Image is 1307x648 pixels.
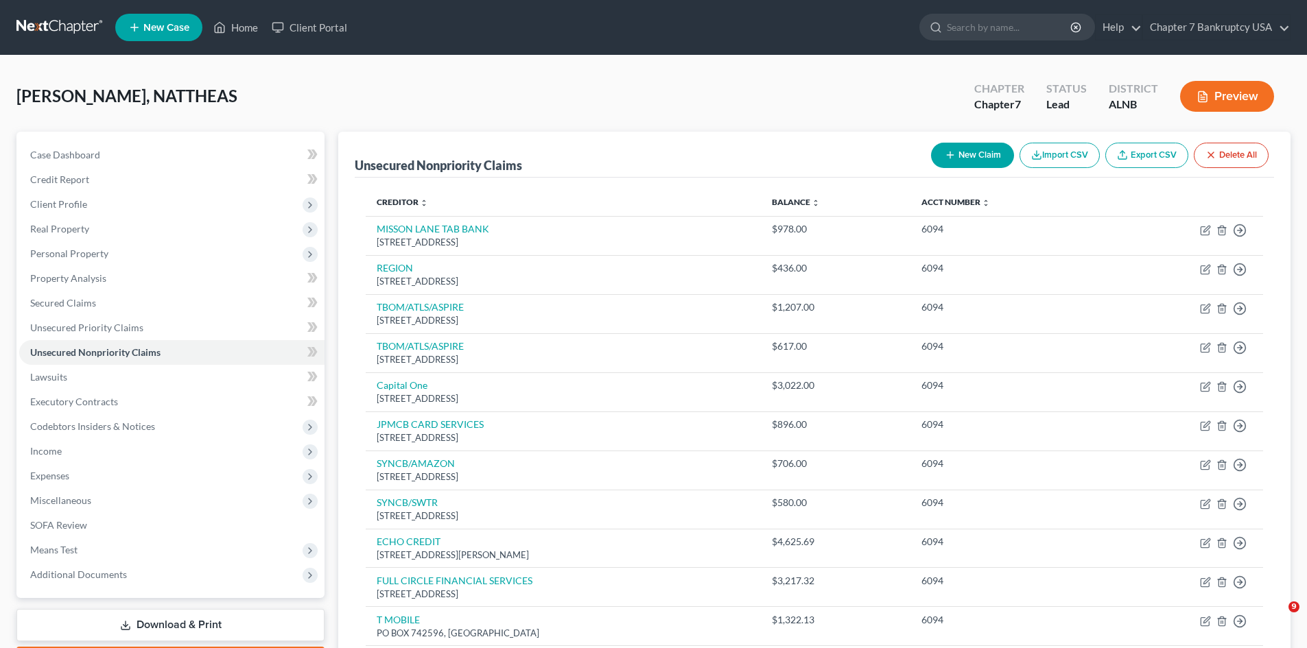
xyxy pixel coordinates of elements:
[377,314,750,327] div: [STREET_ADDRESS]
[30,396,118,407] span: Executory Contracts
[1046,97,1087,112] div: Lead
[1288,601,1299,612] span: 9
[30,519,87,531] span: SOFA Review
[772,613,899,627] div: $1,322.13
[921,379,1094,392] div: 6094
[921,418,1094,431] div: 6094
[1105,143,1188,168] a: Export CSV
[377,236,750,249] div: [STREET_ADDRESS]
[772,379,899,392] div: $3,022.00
[772,418,899,431] div: $896.00
[921,574,1094,588] div: 6094
[377,536,440,547] a: ECHO CREDIT
[19,315,325,340] a: Unsecured Priority Claims
[947,14,1072,40] input: Search by name...
[355,157,522,173] div: Unsecured Nonpriority Claims
[30,149,100,160] span: Case Dashboard
[16,86,237,106] span: [PERSON_NAME], NATTHEAS
[1046,81,1087,97] div: Status
[143,23,189,33] span: New Case
[377,392,750,405] div: [STREET_ADDRESS]
[921,261,1094,275] div: 6094
[921,300,1094,314] div: 6094
[377,588,750,601] div: [STREET_ADDRESS]
[30,223,89,235] span: Real Property
[30,322,143,333] span: Unsecured Priority Claims
[30,248,108,259] span: Personal Property
[1096,15,1142,40] a: Help
[377,496,438,508] a: SYNCB/SWTR
[377,509,750,523] div: [STREET_ADDRESS]
[377,614,420,625] a: T MOBILE
[377,379,427,391] a: Capital One
[921,222,1094,236] div: 6094
[921,496,1094,509] div: 6094
[974,81,1024,97] div: Chapter
[19,291,325,315] a: Secured Claims
[1109,81,1158,97] div: District
[921,197,990,207] a: Acct Number unfold_more
[1020,143,1100,168] button: Import CSV
[377,340,464,352] a: TBOM/ATLS/ASPIRE
[30,568,127,580] span: Additional Documents
[772,222,899,236] div: $978.00
[420,199,428,207] i: unfold_more
[19,365,325,389] a: Lawsuits
[19,340,325,365] a: Unsecured Nonpriority Claims
[377,223,489,235] a: MISSON LANE TAB BANK
[772,535,899,549] div: $4,625.69
[1015,97,1021,110] span: 7
[30,445,62,457] span: Income
[377,197,428,207] a: Creditor unfold_more
[377,353,750,366] div: [STREET_ADDRESS]
[772,261,899,275] div: $436.00
[16,609,325,641] a: Download & Print
[772,300,899,314] div: $1,207.00
[30,420,155,432] span: Codebtors Insiders & Notices
[812,199,820,207] i: unfold_more
[772,339,899,353] div: $617.00
[377,470,750,483] div: [STREET_ADDRESS]
[1180,81,1274,112] button: Preview
[19,389,325,414] a: Executory Contracts
[772,457,899,470] div: $706.00
[30,470,69,481] span: Expenses
[377,431,750,444] div: [STREET_ADDRESS]
[30,297,96,309] span: Secured Claims
[921,339,1094,353] div: 6094
[772,496,899,509] div: $580.00
[19,513,325,538] a: SOFA Review
[265,15,354,40] a: Client Portal
[377,262,413,274] a: REGION
[921,535,1094,549] div: 6094
[1109,97,1158,112] div: ALNB
[377,301,464,313] a: TBOM/ATLS/ASPIRE
[772,574,899,588] div: $3,217.32
[30,544,78,555] span: Means Test
[207,15,265,40] a: Home
[982,199,990,207] i: unfold_more
[30,173,89,185] span: Credit Report
[1143,15,1290,40] a: Chapter 7 Bankruptcy USA
[377,627,750,640] div: PO BOX 742596, [GEOGRAPHIC_DATA]
[30,346,161,358] span: Unsecured Nonpriority Claims
[1194,143,1269,168] button: Delete All
[931,143,1014,168] button: New Claim
[30,371,67,383] span: Lawsuits
[1260,601,1293,634] iframe: Intercom live chat
[377,457,455,469] a: SYNCB/AMAZON
[30,272,106,284] span: Property Analysis
[377,549,750,562] div: [STREET_ADDRESS][PERSON_NAME]
[377,418,484,430] a: JPMCB CARD SERVICES
[19,167,325,192] a: Credit Report
[19,266,325,291] a: Property Analysis
[30,494,91,506] span: Miscellaneous
[921,613,1094,627] div: 6094
[921,457,1094,470] div: 6094
[19,143,325,167] a: Case Dashboard
[772,197,820,207] a: Balance unfold_more
[30,198,87,210] span: Client Profile
[377,275,750,288] div: [STREET_ADDRESS]
[377,575,532,586] a: FULL CIRCLE FINANCIAL SERVICES
[974,97,1024,112] div: Chapter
